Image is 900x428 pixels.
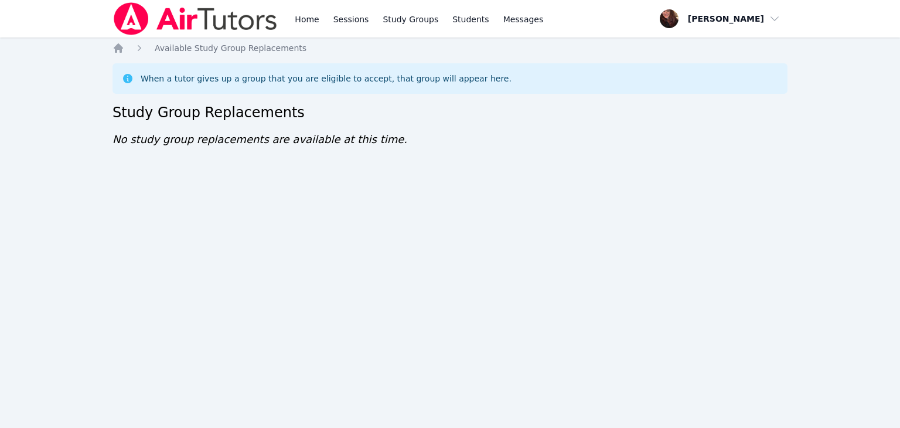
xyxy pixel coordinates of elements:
nav: Breadcrumb [112,42,787,54]
a: Available Study Group Replacements [155,42,306,54]
h2: Study Group Replacements [112,103,787,122]
img: Air Tutors [112,2,278,35]
span: No study group replacements are available at this time. [112,133,407,145]
div: When a tutor gives up a group that you are eligible to accept, that group will appear here. [141,73,512,84]
span: Messages [503,13,544,25]
span: Available Study Group Replacements [155,43,306,53]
